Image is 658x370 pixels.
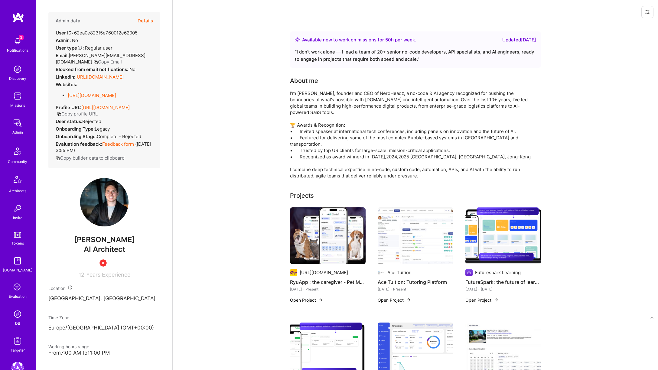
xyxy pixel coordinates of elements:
button: Copy Email [93,59,122,65]
strong: Websites: [56,82,77,87]
img: Availability [295,37,300,42]
img: discovery [11,63,24,75]
a: Feedback form [102,141,134,147]
img: Ace Tuition: Tutoring Platform [378,207,453,264]
div: Available now to work on missions for h per week . [302,36,416,44]
a: [URL][DOMAIN_NAME] [81,105,130,110]
div: Community [8,158,27,165]
button: Details [138,12,153,30]
img: arrow-right [406,297,411,302]
img: arrow-right [318,297,323,302]
span: [PERSON_NAME] [48,235,160,244]
div: Futurespark Learning [475,269,521,276]
button: Copy profile URL [57,111,98,117]
button: Open Project [465,297,499,303]
i: icon SelectionTeam [12,282,23,293]
div: Architects [9,188,26,194]
img: bell [11,35,24,47]
span: Working hours range [48,344,89,349]
img: teamwork [11,90,24,102]
div: [DATE] - Present [290,286,366,292]
strong: User type : [56,45,84,51]
button: Open Project [378,297,411,303]
div: “ I don’t work alone — I lead a team of 20+ senior no-code developers, API specialists, and AI en... [295,48,536,63]
strong: Email: [56,53,69,58]
img: Admin Search [11,308,24,320]
span: Rejected [82,118,101,124]
div: Admin [12,129,23,135]
span: [PERSON_NAME][EMAIL_ADDRESS][DOMAIN_NAME] [56,53,145,65]
div: I’m [PERSON_NAME], founder and CEO of NerdHeadz, a no-code & AI agency recognized for pushing the... [290,90,532,179]
div: No [56,66,135,73]
strong: Evaluation feedback: [56,141,102,147]
span: Complete - Rejected [97,134,141,139]
h4: Admin data [56,18,80,24]
img: FutureSpark: the future of learning [465,207,541,264]
img: Architects [10,173,25,188]
div: Targeter [11,347,25,353]
span: Time Zone [48,315,69,320]
strong: User ID: [56,30,73,36]
i: Help [77,45,83,50]
div: Notifications [7,47,28,54]
span: legacy [95,126,110,132]
span: 12 [79,271,84,278]
strong: Onboarding Stage: [56,134,97,139]
img: User Avatar [80,178,129,226]
p: Europe/[GEOGRAPHIC_DATA] (GMT+00:00 ) [48,324,160,332]
span: 50 [385,37,391,43]
span: AI Architect [84,245,125,254]
img: Community [10,144,25,158]
a: [URL][DOMAIN_NAME] [68,92,116,98]
button: Open Project [290,297,323,303]
h4: FutureSpark: the future of learning [465,278,541,286]
a: [URL][DOMAIN_NAME] [75,74,124,80]
img: admin teamwork [11,117,24,129]
div: Ace Tuition [387,269,412,276]
div: ( [DATE] 3:55 PM ) [56,141,153,154]
div: Updated [DATE] [502,36,536,44]
div: Tokens [11,240,24,246]
strong: Blocked from email notifications: [56,67,129,72]
img: RyuApp : the caregiver - Pet Matching Platfrom [290,207,366,264]
div: From 7:00 AM to 11:00 PM [48,350,160,356]
span: 3 [19,35,24,40]
div: Discovery [9,75,26,82]
i: icon Copy [56,156,60,161]
img: Company logo [290,269,297,276]
div: Location [48,285,160,291]
img: Skill Targeter [11,335,24,347]
div: [DOMAIN_NAME] [3,267,32,273]
div: [DATE] - Present [378,286,453,292]
img: Unqualified [99,259,107,267]
div: About me [290,76,318,85]
i: icon Copy [93,60,98,64]
div: [URL][DOMAIN_NAME] [300,269,348,276]
strong: User status: [56,118,82,124]
div: [DATE] - [DATE] [465,286,541,292]
strong: LinkedIn: [56,74,75,80]
div: Missions [10,102,25,109]
div: Evaluation [9,293,27,300]
strong: Onboarding Type: [56,126,95,132]
img: Company logo [465,269,473,276]
strong: Admin: [56,37,71,43]
div: Projects [290,191,314,200]
div: Regular user [56,45,112,51]
span: Years Experience [86,271,130,278]
div: DB [15,320,20,326]
button: Copy builder data to clipboard [56,155,125,161]
i: icon Copy [57,112,61,116]
div: Invite [13,215,22,221]
img: arrow-right [494,297,499,302]
img: Invite [11,203,24,215]
div: No [56,37,78,44]
p: [GEOGRAPHIC_DATA], [GEOGRAPHIC_DATA] [48,295,160,302]
img: tokens [14,232,21,238]
strong: Profile URL: [56,105,81,110]
h4: Ace Tuition: Tutoring Platform [378,278,453,286]
img: logo [12,12,24,23]
img: guide book [11,255,24,267]
div: 62ea0e823f5e760012e62005 [56,30,138,36]
h4: RyuApp : the caregiver - Pet Matching Platfrom [290,278,366,286]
